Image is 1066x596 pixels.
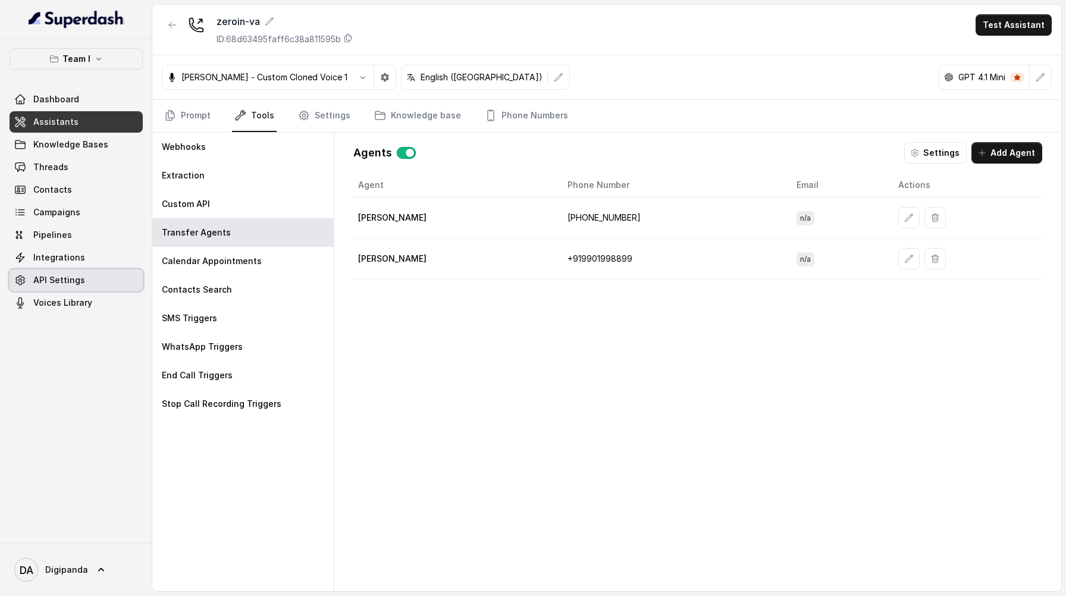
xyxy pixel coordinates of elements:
[33,297,92,309] span: Voices Library
[944,73,954,82] svg: openai logo
[787,173,889,197] th: Email
[162,227,231,239] p: Transfer Agents
[33,93,79,105] span: Dashboard
[162,369,233,381] p: End Call Triggers
[296,100,353,132] a: Settings
[482,100,570,132] a: Phone Numbers
[162,100,1052,132] nav: Tabs
[797,252,814,266] span: n/a
[33,139,108,150] span: Knowledge Bases
[33,229,72,241] span: Pipelines
[10,48,143,70] button: Team I
[10,134,143,155] a: Knowledge Bases
[10,111,143,133] a: Assistants
[10,179,143,200] a: Contacts
[358,253,427,265] p: [PERSON_NAME]
[372,100,463,132] a: Knowledge base
[162,141,206,153] p: Webhooks
[162,312,217,324] p: SMS Triggers
[797,211,814,225] span: n/a
[10,224,143,246] a: Pipelines
[558,197,786,239] td: [PHONE_NUMBER]
[33,206,80,218] span: Campaigns
[162,100,213,132] a: Prompt
[971,142,1042,164] button: Add Agent
[10,156,143,178] a: Threads
[421,71,543,83] p: English ([GEOGRAPHIC_DATA])
[162,170,205,181] p: Extraction
[181,71,347,83] p: [PERSON_NAME] - Custom Cloned Voice 1
[976,14,1052,36] button: Test Assistant
[162,255,262,267] p: Calendar Appointments
[353,145,392,161] p: Agents
[33,184,72,196] span: Contacts
[217,33,341,45] p: ID: 68d63495faff6c38a811595b
[45,564,88,576] span: Digipanda
[162,398,281,410] p: Stop Call Recording Triggers
[358,212,427,224] p: [PERSON_NAME]
[353,173,559,197] th: Agent
[33,116,79,128] span: Assistants
[889,173,1042,197] th: Actions
[10,89,143,110] a: Dashboard
[62,52,90,66] p: Team I
[162,198,210,210] p: Custom API
[558,239,786,280] td: +91‪9901998899‬
[958,71,1005,83] p: GPT 4.1 Mini
[904,142,967,164] button: Settings
[162,284,232,296] p: Contacts Search
[232,100,277,132] a: Tools
[33,252,85,264] span: Integrations
[217,14,353,29] div: zeroin-va
[33,161,68,173] span: Threads
[29,10,124,29] img: light.svg
[33,274,85,286] span: API Settings
[20,564,33,576] text: DA
[10,553,143,586] a: Digipanda
[10,202,143,223] a: Campaigns
[10,292,143,313] a: Voices Library
[558,173,786,197] th: Phone Number
[10,269,143,291] a: API Settings
[162,341,243,353] p: WhatsApp Triggers
[10,247,143,268] a: Integrations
